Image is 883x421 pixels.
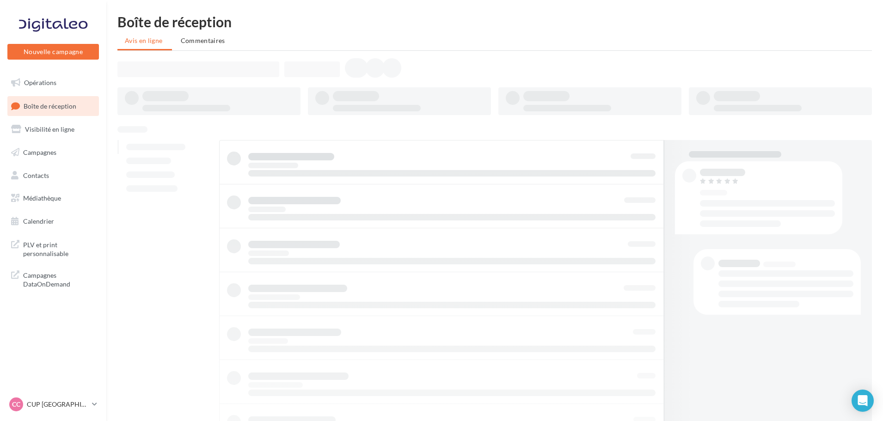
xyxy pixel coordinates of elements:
[23,238,95,258] span: PLV et print personnalisable
[117,15,872,29] div: Boîte de réception
[6,265,101,293] a: Campagnes DataOnDemand
[24,79,56,86] span: Opérations
[6,73,101,92] a: Opérations
[25,125,74,133] span: Visibilité en ligne
[7,396,99,413] a: CC CUP [GEOGRAPHIC_DATA]
[181,37,225,44] span: Commentaires
[6,143,101,162] a: Campagnes
[27,400,88,409] p: CUP [GEOGRAPHIC_DATA]
[6,235,101,262] a: PLV et print personnalisable
[23,194,61,202] span: Médiathèque
[6,96,101,116] a: Boîte de réception
[23,171,49,179] span: Contacts
[7,44,99,60] button: Nouvelle campagne
[6,166,101,185] a: Contacts
[852,390,874,412] div: Open Intercom Messenger
[24,102,76,110] span: Boîte de réception
[6,189,101,208] a: Médiathèque
[23,217,54,225] span: Calendrier
[23,148,56,156] span: Campagnes
[6,212,101,231] a: Calendrier
[12,400,20,409] span: CC
[6,120,101,139] a: Visibilité en ligne
[23,269,95,289] span: Campagnes DataOnDemand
